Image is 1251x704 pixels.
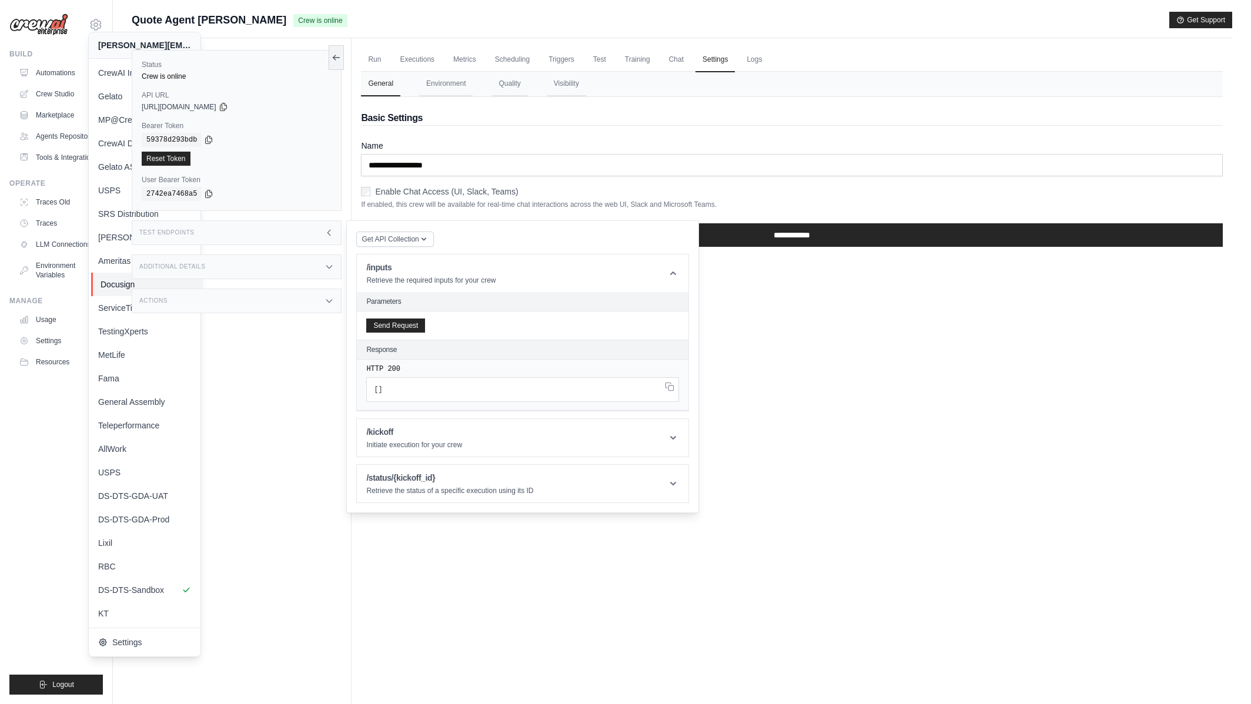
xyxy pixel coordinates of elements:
[9,179,103,188] div: Operate
[89,61,200,85] a: CrewAI Internal Org
[98,373,191,384] span: Fama
[14,63,103,82] a: Automations
[36,357,69,367] span: Resources
[89,437,200,461] a: AllWork
[366,472,533,484] h1: /status/{kickoff_id}
[618,48,657,72] a: Training
[89,508,200,531] a: DS-DTS-GDA-Prod
[89,249,200,273] a: Ameritas
[98,185,191,196] span: USPS
[132,12,286,28] span: Quote Agent [PERSON_NAME]
[366,426,462,438] h1: /kickoff
[98,67,191,79] span: CrewAI Internal Org
[14,106,103,125] a: Marketplace
[14,310,103,329] a: Usage
[89,461,200,484] a: USPS
[366,262,496,273] h1: /inputs
[98,114,191,126] span: MP@Crew
[366,486,533,495] p: Retrieve the status of a specific execution using its ID
[142,152,190,166] a: Reset Token
[142,72,332,81] div: Crew is online
[98,537,191,549] span: Lixil
[14,85,103,103] a: Crew Studio
[98,138,191,149] span: CrewAI Demo Account
[142,187,202,201] code: 2742ea7468a5
[98,608,191,619] span: KT
[142,121,332,130] label: Bearer Token
[491,72,527,96] button: Quality
[366,364,679,374] pre: HTTP 200
[98,443,191,455] span: AllWork
[89,414,200,437] a: Teleperformance
[366,276,496,285] p: Retrieve the required inputs for your crew
[98,514,191,525] span: DS-DTS-GDA-Prod
[362,234,419,244] span: Get API Collection
[142,90,332,100] label: API URL
[98,232,191,243] span: [PERSON_NAME]
[91,273,203,296] a: Docusign
[98,161,191,173] span: Gelato AS - Sandbox
[89,320,200,343] a: TestingXperts
[89,578,200,602] a: DS-DTS-Sandbox
[139,297,168,304] h3: Actions
[142,102,216,112] span: [URL][DOMAIN_NAME]
[89,531,200,555] a: Lixil
[139,263,205,270] h3: Additional Details
[361,200,1223,209] p: If enabled, this crew will be available for real-time chat interactions across the web UI, Slack ...
[98,467,191,478] span: USPS
[89,202,200,226] a: SRS Distribution
[98,90,191,102] span: Gelato
[89,602,200,625] a: KT
[293,14,347,27] span: Crew is online
[98,490,191,502] span: DS-DTS-GDA-UAT
[1169,12,1232,28] button: Get Support
[14,256,103,284] a: Environment Variables
[366,440,462,450] p: Initiate execution for your crew
[89,390,200,414] a: General Assembly
[446,48,483,72] a: Metrics
[14,353,103,371] button: Resources
[14,214,103,233] a: Traces
[98,584,191,596] span: DS-DTS-Sandbox
[586,48,613,72] a: Test
[89,179,200,202] a: USPS
[98,255,191,267] span: Ameritas
[89,132,200,155] a: CrewAI Demo Account
[695,48,735,72] a: Settings
[98,636,191,648] span: Settings
[14,127,103,146] a: Agents Repository
[361,111,1223,125] h2: Basic Settings
[89,631,200,654] a: Settings
[361,48,388,72] a: Run
[101,279,193,290] span: Docusign
[361,72,400,96] button: General
[9,49,103,59] div: Build
[379,385,383,394] span: ]
[14,148,103,167] a: Tools & Integrations
[14,193,103,212] a: Traces Old
[52,680,74,689] span: Logout
[366,319,425,333] button: Send Request
[374,385,378,394] span: [
[14,235,103,254] a: LLM Connections
[356,232,433,247] button: Get API Collection
[89,555,200,578] a: RBC
[139,229,195,236] h3: Test Endpoints
[89,108,200,132] a: MP@Crew
[98,208,191,220] span: SRS Distribution
[366,345,397,354] h2: Response
[98,302,191,314] span: ServiceTitan
[89,85,200,108] a: Gelato
[98,349,191,361] span: MetLife
[9,14,68,36] img: Logo
[142,60,332,69] label: Status
[488,48,537,72] a: Scheduling
[541,48,581,72] a: Triggers
[740,48,769,72] a: Logs
[89,226,200,249] a: [PERSON_NAME]
[98,39,191,51] div: [PERSON_NAME][EMAIL_ADDRESS][DOMAIN_NAME]
[1192,648,1251,704] iframe: Chat Widget
[142,175,332,185] label: User Bearer Token
[98,396,191,408] span: General Assembly
[662,48,691,72] a: Chat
